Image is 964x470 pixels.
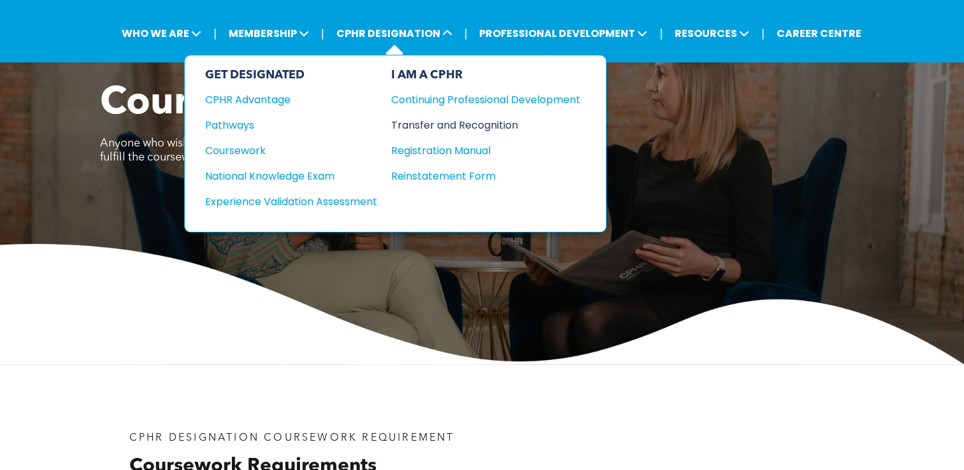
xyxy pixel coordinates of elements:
div: Experience Validation Assessment [205,194,360,210]
div: Reinstatement Form [391,168,561,184]
a: Pathways [205,117,377,133]
a: CAREER CENTRE [773,22,865,45]
li: | [321,20,324,46]
a: Continuing Professional Development [391,92,580,108]
span: RESOURCES [671,22,753,45]
div: Continuing Professional Development [391,92,561,108]
span: Anyone who wishes to write the National Knowledge Exam (NKE) must fulfill the coursework requirem... [100,138,461,163]
span: Coursework [100,85,326,123]
li: | [659,20,663,46]
span: MEMBERSHIP [225,22,313,45]
span: PROFESSIONAL DEVELOPMENT [475,22,651,45]
a: CPHR Advantage [205,92,377,108]
div: GET DESIGNATED [205,68,377,82]
a: Registration Manual [391,143,580,159]
div: Transfer and Recognition [391,117,561,133]
li: | [464,20,468,46]
div: Coursework [205,143,360,159]
span: CPHR DESIGNATION [333,22,456,45]
li: | [213,20,217,46]
div: National Knowledge Exam [205,168,360,184]
li: | [761,20,765,46]
a: National Knowledge Exam [205,168,377,184]
a: Transfer and Recognition [391,117,580,133]
div: Registration Manual [391,143,561,159]
span: WHO WE ARE [118,22,205,45]
a: Reinstatement Form [391,168,580,184]
span: CPHR DESIGNATION COURSEWORK REQUIREMENT [129,433,455,443]
a: Experience Validation Assessment [205,194,377,210]
div: I AM A CPHR [391,68,580,82]
a: Coursework [205,143,377,159]
div: CPHR Advantage [205,92,360,108]
div: Pathways [205,117,360,133]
